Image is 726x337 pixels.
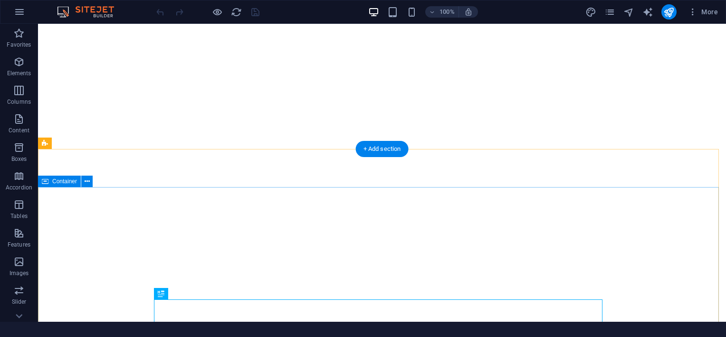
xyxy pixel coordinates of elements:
button: design [585,6,597,18]
span: Container [52,178,77,184]
i: Publish [663,7,674,18]
p: Columns [7,98,31,106]
img: Editor Logo [55,6,126,18]
button: publish [661,4,677,20]
div: + Add section [356,141,409,157]
p: Images [10,269,29,277]
i: Design (Ctrl+Alt+Y) [585,7,596,18]
button: Click here to leave preview mode and continue editing [211,6,223,18]
i: On resize automatically adjust zoom level to fit chosen device. [464,8,473,16]
p: Content [9,127,29,134]
i: AI Writer [642,7,653,18]
button: navigator [623,6,635,18]
span: More [688,7,718,17]
p: Features [8,241,30,248]
p: Slider [12,298,27,306]
p: Favorites [7,41,31,49]
button: text_generator [642,6,654,18]
p: Tables [10,212,28,220]
h6: 100% [439,6,455,18]
button: 100% [425,6,459,18]
p: Elements [7,69,31,77]
i: Reload page [231,7,242,18]
p: Accordion [6,184,32,191]
button: More [684,4,722,20]
i: Pages (Ctrl+Alt+S) [604,7,615,18]
button: reload [230,6,242,18]
p: Boxes [11,155,27,163]
i: Navigator [623,7,634,18]
button: pages [604,6,616,18]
